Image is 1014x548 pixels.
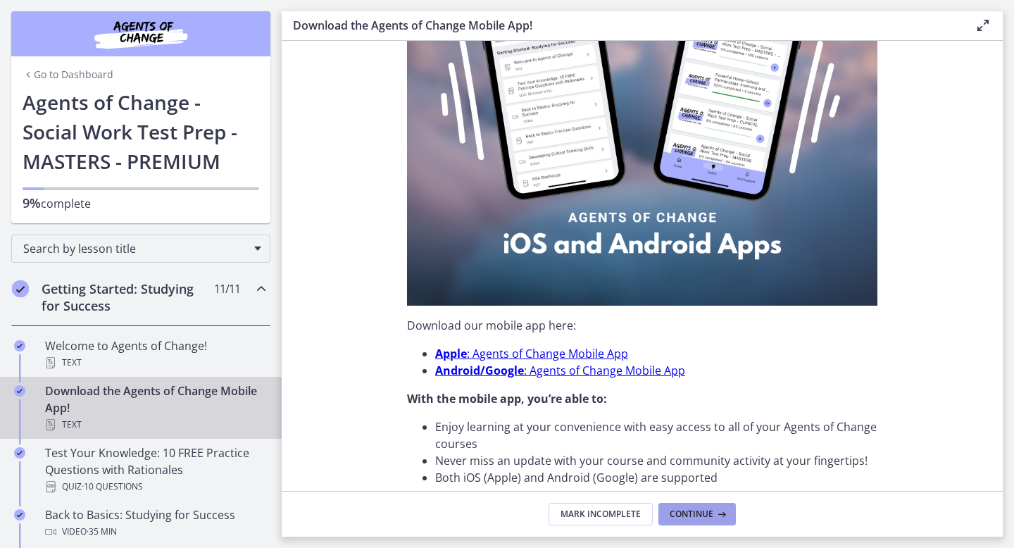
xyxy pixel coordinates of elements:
[670,509,713,520] span: Continue
[549,503,653,525] button: Mark Incomplete
[14,385,25,397] i: Completed
[82,478,143,495] span: · 10 Questions
[45,416,265,433] div: Text
[14,340,25,351] i: Completed
[45,354,265,371] div: Text
[293,17,952,34] h3: Download the Agents of Change Mobile App!
[14,447,25,459] i: Completed
[87,523,117,540] span: · 35 min
[11,235,270,263] div: Search by lesson title
[45,382,265,433] div: Download the Agents of Change Mobile App!
[45,337,265,371] div: Welcome to Agents of Change!
[561,509,641,520] span: Mark Incomplete
[435,452,877,469] li: Never miss an update with your course and community activity at your fingertips!
[435,363,685,378] a: Android/Google: Agents of Change Mobile App
[214,280,240,297] span: 11 / 11
[435,469,877,486] li: Both iOS (Apple) and Android (Google) are supported
[435,346,467,361] strong: Apple
[435,363,524,378] strong: Android/Google
[23,241,247,256] span: Search by lesson title
[42,280,213,314] h2: Getting Started: Studying for Success
[14,509,25,521] i: Completed
[56,17,225,51] img: Agents of Change
[45,506,265,540] div: Back to Basics: Studying for Success
[435,346,628,361] a: Apple: Agents of Change Mobile App
[23,87,259,176] h1: Agents of Change - Social Work Test Prep - MASTERS - PREMIUM
[23,194,41,211] span: 9%
[23,194,259,212] p: complete
[23,68,113,82] a: Go to Dashboard
[658,503,736,525] button: Continue
[407,317,877,334] p: Download our mobile app here:
[45,523,265,540] div: Video
[12,280,29,297] i: Completed
[407,391,607,406] strong: With the mobile app, you’re able to:
[45,444,265,495] div: Test Your Knowledge: 10 FREE Practice Questions with Rationales
[45,478,265,495] div: Quiz
[435,418,877,452] li: Enjoy learning at your convenience with easy access to all of your Agents of Change courses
